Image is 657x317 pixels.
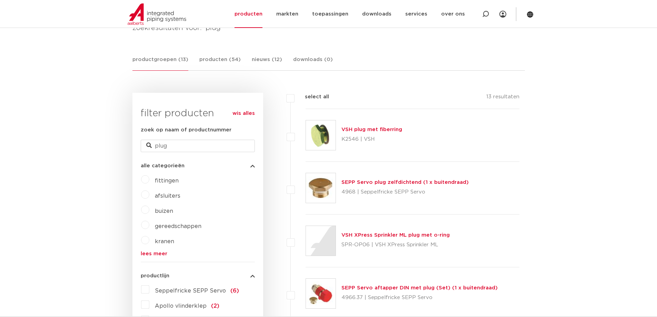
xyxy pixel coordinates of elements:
[306,173,336,203] img: Thumbnail for SEPP Servo plug zelfdichtend (1 x buitendraad)
[155,303,207,309] span: Apollo vlinderklep
[141,126,231,134] label: zoek op naam of productnummer
[230,288,239,294] span: (6)
[341,134,402,145] p: K2546 | VSH
[293,56,333,70] a: downloads (0)
[155,224,201,229] a: gereedschappen
[295,93,329,101] label: select all
[132,56,188,71] a: productgroepen (13)
[232,109,255,118] a: wis alles
[155,208,173,214] a: buizen
[141,163,185,168] span: alle categorieën
[211,303,219,309] span: (2)
[341,232,450,238] a: VSH XPress Sprinkler ML plug met o-ring
[141,251,255,256] a: lees meer
[341,285,498,290] a: SEPP Servo aftapper DIN met plug (Set) (1 x buitendraad)
[341,180,469,185] a: SEPP Servo plug zelfdichtend (1 x buitendraad)
[155,288,226,294] span: Seppelfricke SEPP Servo
[141,273,255,278] button: productlijn
[341,187,469,198] p: 4968 | Seppelfricke SEPP Servo
[141,140,255,152] input: zoeken
[306,120,336,150] img: Thumbnail for VSH plug met fiberring
[141,163,255,168] button: alle categorieën
[252,56,282,70] a: nieuws (12)
[341,292,498,303] p: 4966.37 | Seppelfricke SEPP Servo
[199,56,241,70] a: producten (54)
[341,127,402,132] a: VSH plug met fiberring
[141,107,255,120] h3: filter producten
[306,279,336,308] img: Thumbnail for SEPP Servo aftapper DIN met plug (Set) (1 x buitendraad)
[141,273,169,278] span: productlijn
[155,178,179,184] a: fittingen
[341,239,450,250] p: SPR-OP06 | VSH XPress Sprinkler ML
[155,193,180,199] a: afsluiters
[155,239,174,244] a: kranen
[486,93,519,103] p: 13 resultaten
[132,22,525,33] h4: zoekresultaten voor: 'plug'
